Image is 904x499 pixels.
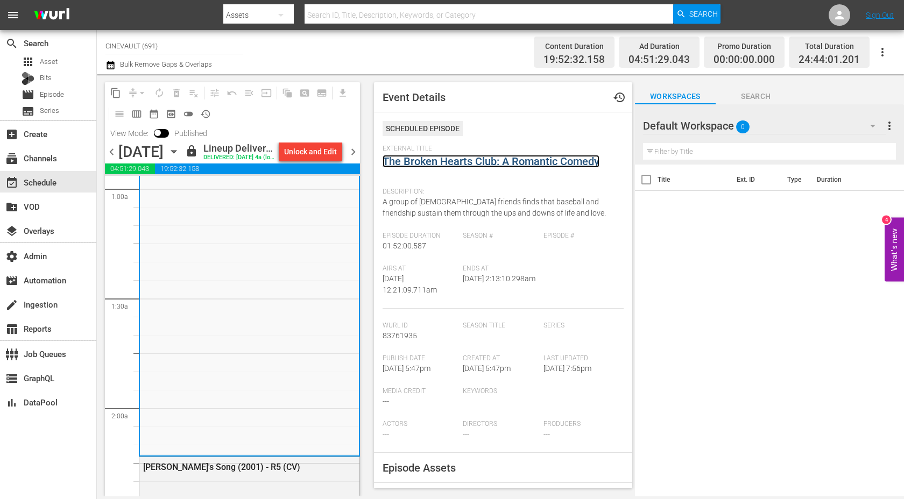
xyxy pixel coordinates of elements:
[543,354,618,363] span: Last Updated
[105,163,155,174] span: 04:51:29.043
[606,84,632,110] button: history
[5,250,18,263] span: Admin
[383,145,618,153] span: External Title
[628,54,690,66] span: 04:51:29.043
[5,396,18,409] span: DataPool
[463,387,538,396] span: Keywords
[5,348,18,361] span: Job Queues
[163,105,180,123] span: View Backup
[124,84,151,102] span: Remove Gaps & Overlaps
[22,72,34,85] div: Bits
[223,84,241,102] span: Revert to Primary Episode
[463,354,538,363] span: Created At
[543,430,550,438] span: ---
[543,420,618,429] span: Producers
[463,364,511,373] span: [DATE] 5:47pm
[383,188,618,196] span: Description:
[5,298,18,311] span: Ingestion
[40,73,52,83] span: Bits
[40,56,58,67] span: Asset
[5,323,18,336] span: Reports
[643,111,886,141] div: Default Workspace
[628,39,690,54] div: Ad Duration
[275,82,296,103] span: Refresh All Search Blocks
[5,274,18,287] span: Automation
[347,145,360,159] span: chevron_right
[284,142,337,161] div: Unlock and Edit
[383,331,417,340] span: 83761935
[5,37,18,50] span: Search
[383,121,463,136] div: Scheduled Episode
[105,129,154,138] span: View Mode:
[203,142,274,154] div: Lineup Delivered
[658,165,730,195] th: Title
[613,91,626,104] span: Event History
[383,420,457,429] span: Actors
[383,241,426,250] span: 01:52:00.587
[730,165,781,195] th: Ext. ID
[40,89,64,100] span: Episode
[673,4,721,24] button: Search
[180,105,197,123] span: 24 hours Lineup View is OFF
[463,265,538,273] span: Ends At
[383,155,599,168] a: The Broken Hearts Club: A Romantic Comedy
[26,3,77,28] img: ans4CAIJ8jUAAAAAAAAAAAAAAAAAAAAAAAAgQb4GAAAAAAAAAAAAAAAAAAAAAAAAJMjXAAAAAAAAAAAAAAAAAAAAAAAAgAT5G...
[330,82,351,103] span: Download as CSV
[799,54,860,66] span: 24:44:01.201
[383,354,457,363] span: Publish Date
[22,88,34,101] span: Episode
[168,84,185,102] span: Select an event to delete
[866,11,894,19] a: Sign Out
[714,39,775,54] div: Promo Duration
[383,274,437,294] span: [DATE] 12:21:09.711am
[543,232,618,240] span: Episode #
[716,90,796,103] span: Search
[166,109,176,119] span: preview_outlined
[810,165,875,195] th: Duration
[883,119,896,132] span: more_vert
[203,154,274,161] div: DELIVERED: [DATE] 4a (local)
[543,54,605,66] span: 19:52:32.158
[279,142,342,161] button: Unlock and Edit
[383,232,457,240] span: Episode Duration
[383,197,606,217] span: A group of [DEMOGRAPHIC_DATA] friends finds that baseball and friendship sustain them through the...
[883,113,896,139] button: more_vert
[118,60,212,68] span: Bulk Remove Gaps & Overlaps
[22,55,34,68] span: Asset
[383,265,457,273] span: Airs At
[185,84,202,102] span: Clear Lineup
[5,201,18,213] span: VOD
[5,225,18,238] span: Overlays
[118,143,164,161] div: [DATE]
[799,39,860,54] div: Total Duration
[882,216,891,224] div: 4
[258,84,275,102] span: Update Metadata from Key Asset
[154,129,161,137] span: Toggle to switch from Published to Draft view.
[463,430,469,438] span: ---
[110,88,121,98] span: content_copy
[40,105,59,116] span: Series
[107,103,128,124] span: Day Calendar View
[689,4,718,24] span: Search
[185,145,198,158] span: lock
[155,163,360,174] span: 19:52:32.158
[383,364,430,373] span: [DATE] 5:47pm
[885,218,904,282] button: Open Feedback Widget
[383,397,389,405] span: ---
[22,105,34,118] span: Series
[543,364,591,373] span: [DATE] 7:56pm
[463,420,538,429] span: Directors
[296,84,313,102] span: Create Search Block
[463,274,535,283] span: [DATE] 2:13:10.298am
[145,105,163,123] span: Month Calendar View
[241,84,258,102] span: Fill episodes with ad slates
[383,430,389,438] span: ---
[131,109,142,119] span: calendar_view_week_outlined
[128,105,145,123] span: Week Calendar View
[6,9,19,22] span: menu
[5,152,18,165] span: Channels
[383,91,446,104] span: Event Details
[781,165,810,195] th: Type
[383,387,457,396] span: Media Credit
[183,109,194,119] span: toggle_off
